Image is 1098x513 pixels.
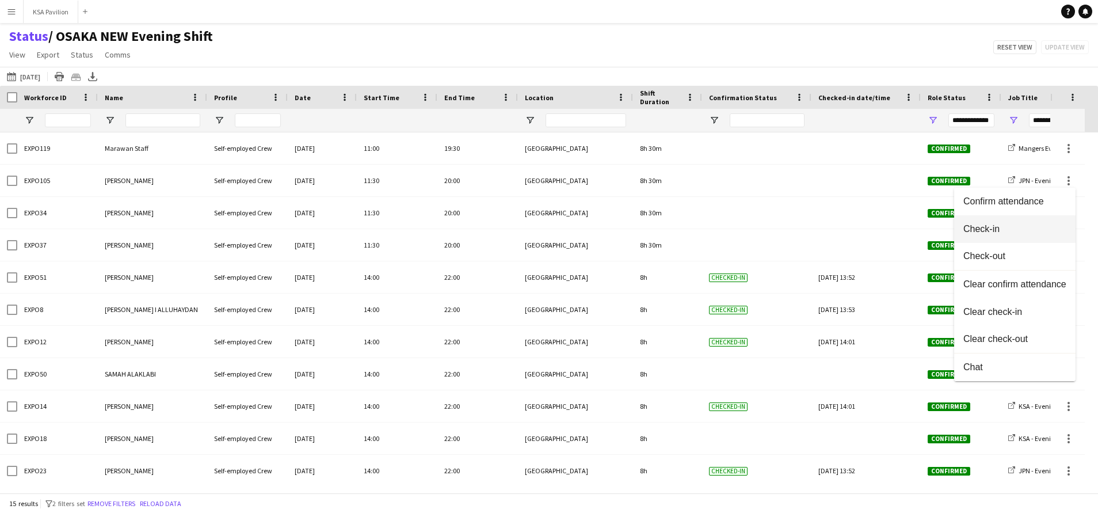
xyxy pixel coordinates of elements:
[963,279,1066,290] span: Clear confirm attendance
[963,196,1066,207] span: Confirm attendance
[954,271,1076,298] button: Clear confirm attendance
[954,354,1076,381] button: Chat
[954,326,1076,354] button: Clear check-out
[954,188,1076,215] button: Confirm attendance
[963,334,1066,344] span: Clear check-out
[954,215,1076,243] button: Check-in
[954,298,1076,326] button: Clear check-in
[963,307,1066,317] span: Clear check-in
[954,243,1076,271] button: Check-out
[963,224,1066,234] span: Check-in
[963,362,1066,373] span: Chat
[963,251,1066,261] span: Check-out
